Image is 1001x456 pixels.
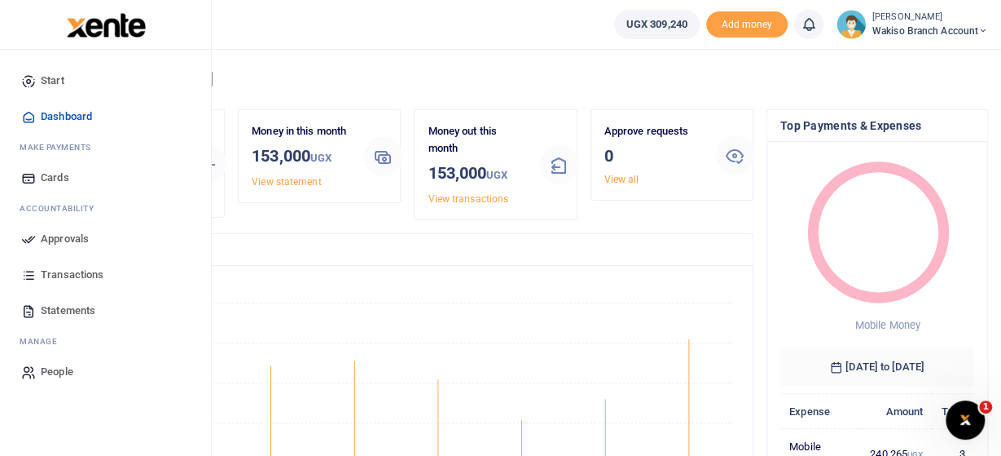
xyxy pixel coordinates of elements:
a: Start [13,63,198,99]
span: Statements [41,303,95,319]
img: logo-large [67,13,146,38]
li: M [13,329,198,354]
iframe: Intercom live chat [946,401,985,440]
span: Wakiso branch account [872,24,988,38]
li: Ac [13,196,198,221]
li: Wallet ballance [608,10,706,39]
span: Mobile Money [855,319,920,331]
th: Txns [932,394,974,429]
th: Expense [780,394,861,429]
a: Add money [706,17,788,29]
span: People [41,364,73,380]
a: Approvals [13,221,198,257]
span: UGX 309,240 [626,16,687,33]
h3: 153,000 [252,144,350,170]
h4: Hello [PERSON_NAME] [62,70,988,88]
a: Transactions [13,257,198,293]
a: View all [604,174,639,185]
span: Transactions [41,267,103,283]
span: anage [28,335,58,348]
span: Add money [706,11,788,38]
small: UGX [486,169,507,181]
span: Cards [41,170,69,186]
span: Start [41,73,64,89]
h3: 153,000 [428,161,526,188]
span: Approvals [41,231,89,247]
p: Money in this month [252,123,350,140]
h6: [DATE] to [DATE] [780,348,974,387]
h4: Transactions Overview [76,241,740,259]
li: M [13,135,198,160]
li: Toup your wallet [706,11,788,38]
th: Amount [861,394,932,429]
a: Cards [13,160,198,196]
p: Money out this month [428,123,526,157]
span: countability [32,202,94,215]
a: People [13,354,198,390]
a: Dashboard [13,99,198,135]
a: View transactions [428,193,508,205]
span: Dashboard [41,108,92,125]
p: Approve requests [604,123,703,140]
a: profile-user [PERSON_NAME] Wakiso branch account [836,10,988,39]
h4: Top Payments & Expenses [780,117,974,135]
a: Statements [13,293,198,329]
span: 1 [979,401,992,414]
small: UGX [310,152,331,164]
small: [PERSON_NAME] [872,11,988,24]
h3: 0 [604,144,703,168]
img: profile-user [836,10,866,39]
a: logo-small logo-large logo-large [65,18,146,30]
a: UGX 309,240 [614,10,700,39]
a: View statement [252,176,321,188]
span: ake Payments [28,141,91,153]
